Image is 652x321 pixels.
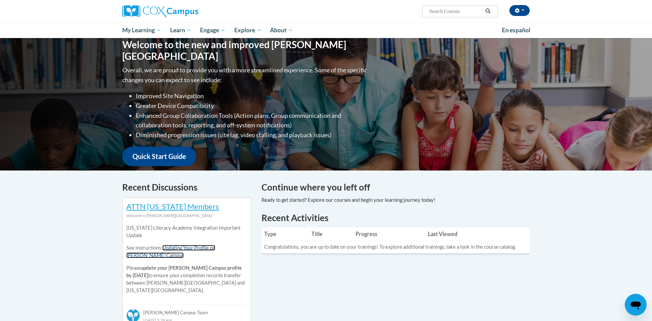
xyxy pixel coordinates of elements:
span: My Learning [122,26,161,34]
li: Greater Device Compatibility [136,101,368,111]
iframe: Button to launch messaging window [625,294,647,316]
a: Engage [196,22,230,38]
div: Main menu [112,22,540,38]
p: See instructions: [126,244,247,259]
span: Learn [170,26,192,34]
a: Learn [166,22,196,38]
a: En español [497,23,535,37]
h1: Recent Activities [261,212,530,224]
h1: Welcome to the new and improved [PERSON_NAME][GEOGRAPHIC_DATA] [122,39,368,62]
th: Progress [353,227,425,241]
span: Engage [200,26,225,34]
b: update your [PERSON_NAME] Campus profile by [DATE] [126,265,242,278]
a: Quick Start Guide [122,147,196,166]
button: Search [483,7,493,15]
p: [US_STATE] Literacy Academy Integration Important Update [126,224,247,239]
a: About [266,22,298,38]
h4: Continue where you left off [261,181,530,194]
td: Congratulations, you are up to date on your trainings! To explore additional trainings, take a lo... [261,241,519,253]
div: Please to ensure your completion records transfer between [PERSON_NAME][GEOGRAPHIC_DATA] and [US_... [126,219,247,299]
li: Diminished progression issues (site lag, video stalling, and playback issues) [136,130,368,140]
li: Improved Site Navigation [136,91,368,101]
p: Overall, we are proud to provide you with a more streamlined experience. Some of the specific cha... [122,65,368,85]
h4: Recent Discussions [122,181,251,194]
a: My Learning [118,22,166,38]
img: Cox Campus [122,5,198,17]
input: Search Courses [429,7,483,15]
a: Explore [230,22,266,38]
div: Welcome to [PERSON_NAME][GEOGRAPHIC_DATA]! [126,212,247,219]
span: Explore [234,26,261,34]
span: En español [502,26,530,34]
li: Enhanced Group Collaboration Tools (Action plans, Group communication and collaboration tools, re... [136,111,368,130]
th: Title [309,227,353,241]
a: Cox Campus [122,5,251,17]
a: Updating Your Profile on [PERSON_NAME] Campus [126,245,215,258]
span: About [270,26,293,34]
th: Type [261,227,309,241]
div: [PERSON_NAME] Campus Team [126,304,247,316]
button: Account Settings [509,5,530,16]
th: Last Viewed [425,227,519,241]
a: ATTN [US_STATE] Members [126,202,219,211]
